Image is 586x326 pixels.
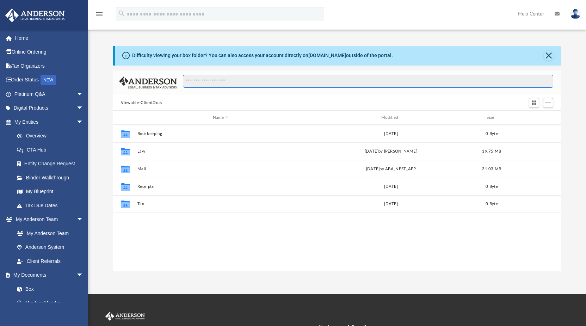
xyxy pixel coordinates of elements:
a: Tax Organizers [5,59,94,73]
a: Tax Due Dates [10,198,94,213]
div: NEW [41,75,56,85]
a: Meeting Minutes [10,296,91,310]
span: arrow_drop_down [76,101,91,116]
div: id [509,115,558,121]
img: User Pic [570,9,581,19]
div: [DATE] [307,184,474,190]
i: search [118,10,125,17]
div: [DATE] [307,201,474,207]
div: grid [113,125,561,271]
button: Close [544,51,554,61]
span: arrow_drop_down [76,87,91,102]
div: id [116,115,134,121]
a: [DOMAIN_NAME] [308,53,346,58]
a: Digital Productsarrow_drop_down [5,101,94,115]
a: Platinum Q&Aarrow_drop_down [5,87,94,101]
div: Difficulty viewing your box folder? You can also access your account directly on outside of the p... [132,52,393,59]
a: menu [95,13,104,18]
button: Law [137,149,304,154]
div: Modified [307,115,475,121]
div: [DATE] by [PERSON_NAME] [307,148,474,155]
span: 0 Byte [486,132,498,136]
a: My Blueprint [10,185,91,199]
a: Entity Change Request [10,157,94,171]
a: Client Referrals [10,254,91,268]
a: Home [5,31,94,45]
button: Viewable-ClientDocs [121,100,162,106]
a: My Anderson Teamarrow_drop_down [5,213,91,227]
span: arrow_drop_down [76,268,91,283]
div: Size [477,115,506,121]
a: Binder Walkthrough [10,171,94,185]
button: Add [543,98,554,108]
span: arrow_drop_down [76,213,91,227]
div: [DATE] [307,131,474,137]
img: Anderson Advisors Platinum Portal [104,312,146,321]
button: Tax [137,202,304,206]
a: CTA Hub [10,143,94,157]
i: menu [95,10,104,18]
button: Receipts [137,184,304,189]
a: My Entitiesarrow_drop_down [5,115,94,129]
button: Switch to Grid View [529,98,539,108]
a: Online Ordering [5,45,94,59]
a: Box [10,282,87,296]
a: Anderson System [10,240,91,254]
button: Bookkeeping [137,131,304,136]
span: 0 Byte [486,185,498,189]
span: arrow_drop_down [76,115,91,129]
button: Mail [137,167,304,171]
span: 31.03 MB [482,167,501,171]
span: 19.75 MB [482,149,501,153]
input: Search files and folders [183,75,553,88]
img: Anderson Advisors Platinum Portal [3,8,67,22]
a: My Anderson Team [10,226,87,240]
a: Overview [10,129,94,143]
a: My Documentsarrow_drop_down [5,268,91,282]
span: 0 Byte [486,202,498,206]
div: [DATE] by ABA_NEST_APP [307,166,474,172]
div: Name [137,115,304,121]
a: Order StatusNEW [5,73,94,87]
